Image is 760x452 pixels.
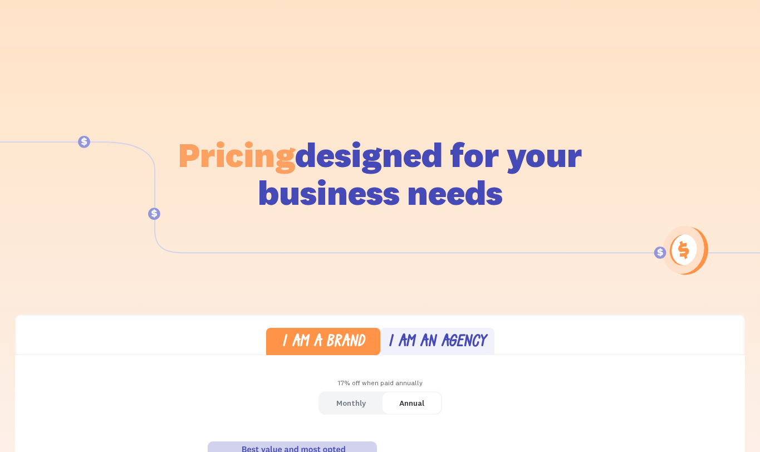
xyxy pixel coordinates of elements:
[178,133,295,176] span: Pricing
[282,335,365,351] div: I am a brand
[336,395,366,411] div: Monthly
[15,375,744,391] div: 17% off when paid annually
[388,335,486,351] div: I am an agency
[178,136,583,212] h1: designed for your business needs
[399,395,424,411] div: Annual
